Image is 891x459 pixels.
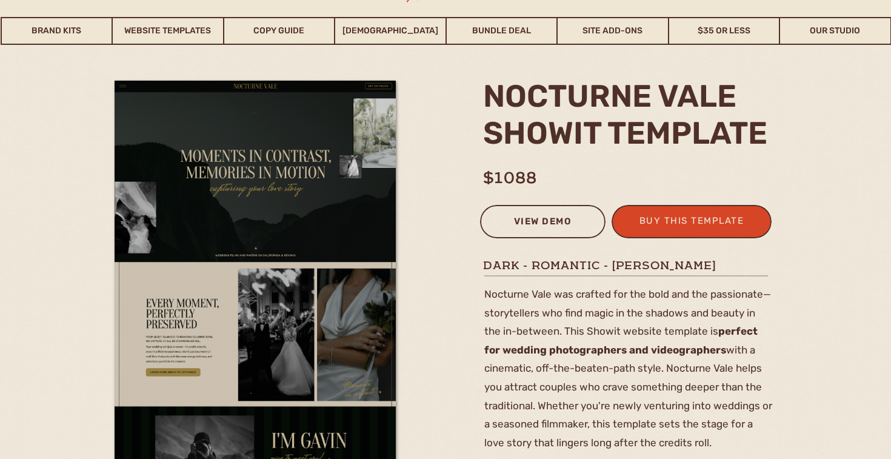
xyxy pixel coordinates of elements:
[224,17,335,45] a: Copy Guide
[113,17,223,45] a: Website Templates
[669,17,779,45] a: $35 or Less
[618,213,766,233] a: buy this template
[780,17,890,45] a: Our Studio
[335,17,446,45] a: [DEMOGRAPHIC_DATA]
[484,325,758,356] b: perfect for wedding photographers and videographers
[483,258,772,273] h1: dark - romantic - [PERSON_NAME]
[447,17,557,45] a: Bundle Deal
[2,17,112,45] a: Brand Kits
[488,213,598,233] a: view demo
[558,17,668,45] a: Site Add-Ons
[483,78,776,150] h2: nocturne vale Showit template
[484,285,773,447] p: Nocturne Vale was crafted for the bold and the passionate— storytellers who find magic in the sha...
[483,166,581,181] h1: $1088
